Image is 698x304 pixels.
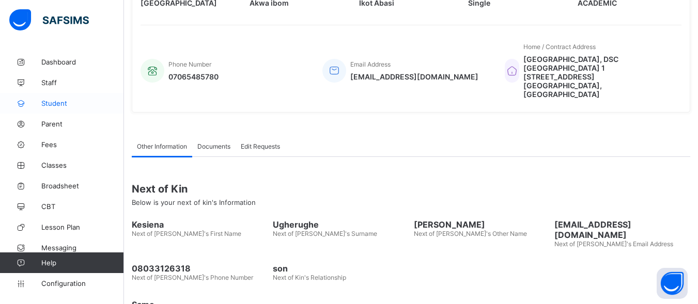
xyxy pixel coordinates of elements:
span: Next of [PERSON_NAME]'s First Name [132,230,241,237]
span: Configuration [41,279,123,287]
span: Email Address [350,60,391,68]
span: Fees [41,140,124,149]
span: CBT [41,202,124,211]
img: safsims [9,9,89,31]
span: Dashboard [41,58,124,66]
span: Other Information [137,142,187,150]
span: Lesson Plan [41,223,124,231]
span: Parent [41,120,124,128]
span: Broadsheet [41,182,124,190]
span: Classes [41,161,124,169]
span: Home / Contract Address [523,43,596,51]
span: Student [41,99,124,107]
span: son [273,263,409,274]
span: Documents [197,142,230,150]
span: Messaging [41,244,124,252]
span: Edit Requests [241,142,280,150]
span: Next of Kin [132,183,690,195]
button: Open asap [657,268,688,299]
span: [PERSON_NAME] [414,219,550,230]
span: [EMAIL_ADDRESS][DOMAIN_NAME] [350,72,478,81]
span: Phone Number [168,60,211,68]
span: 08033126318 [132,263,268,274]
span: Next of [PERSON_NAME]'s Other Name [414,230,527,237]
span: Next of Kin's Relationship [273,274,346,281]
span: [EMAIL_ADDRESS][DOMAIN_NAME] [554,219,690,240]
span: Kesiena [132,219,268,230]
span: Below is your next of kin's Information [132,198,256,206]
span: Help [41,259,123,267]
span: Next of [PERSON_NAME]'s Surname [273,230,377,237]
span: Next of [PERSON_NAME]'s Phone Number [132,274,253,281]
span: 07065485780 [168,72,219,81]
span: [GEOGRAPHIC_DATA], DSC [GEOGRAPHIC_DATA] 1 [STREET_ADDRESS][GEOGRAPHIC_DATA], [GEOGRAPHIC_DATA] [523,55,671,99]
span: Staff [41,78,124,87]
span: Ugherughe [273,219,409,230]
span: Next of [PERSON_NAME]'s Email Address [554,240,673,248]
